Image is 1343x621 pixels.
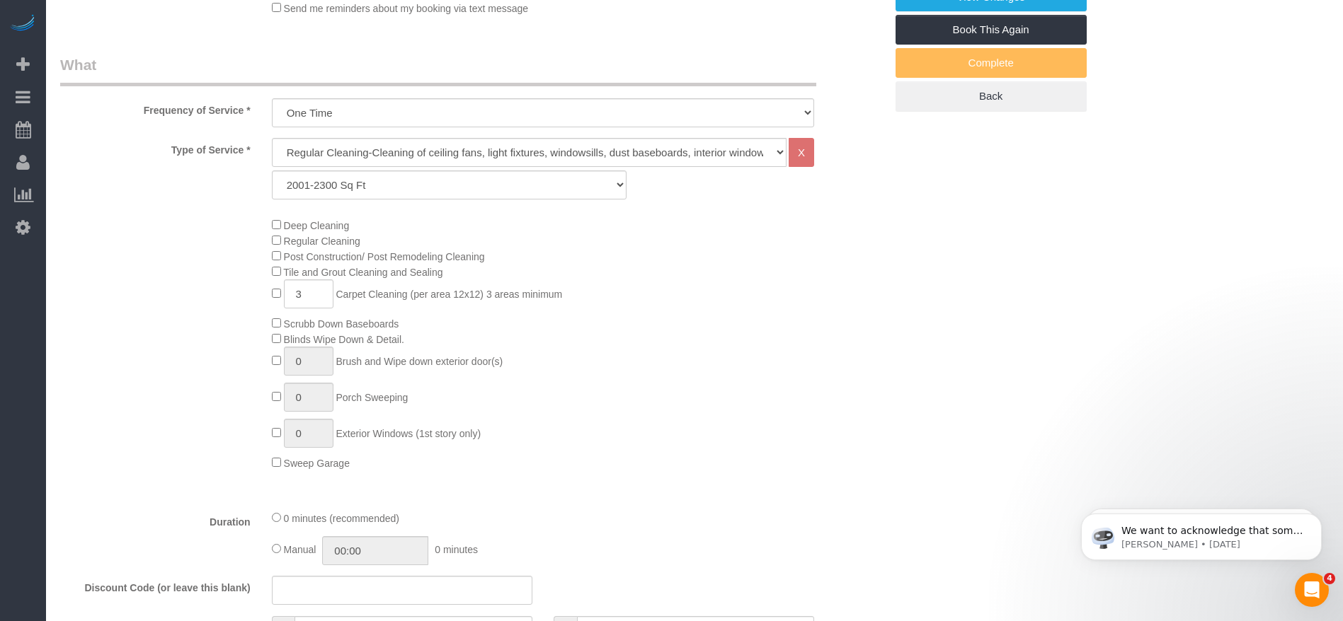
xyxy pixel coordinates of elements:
[8,14,37,34] img: Automaid Logo
[284,318,399,330] span: Scrubb Down Baseboards
[60,54,816,86] legend: What
[336,392,408,403] span: Porch Sweeping
[284,334,404,345] span: Blinds Wipe Down & Detail.
[1060,484,1343,583] iframe: Intercom notifications message
[50,510,261,529] label: Duration
[1295,573,1329,607] iframe: Intercom live chat
[336,289,562,300] span: Carpet Cleaning (per area 12x12) 3 areas minimum
[336,356,503,367] span: Brush and Wipe down exterior door(s)
[1324,573,1335,584] span: 4
[284,220,350,231] span: Deep Cleaning
[336,428,481,439] span: Exterior Windows (1st story only)
[50,576,261,595] label: Discount Code (or leave this blank)
[896,81,1087,111] a: Back
[50,138,261,157] label: Type of Service *
[62,54,244,67] p: Message from Ellie, sent 2d ago
[284,513,399,524] span: 0 minutes (recommended)
[283,267,442,278] span: Tile and Grout Cleaning and Sealing
[50,98,261,117] label: Frequency of Service *
[284,458,350,469] span: Sweep Garage
[435,544,478,555] span: 0 minutes
[62,41,244,235] span: We want to acknowledge that some users may be experiencing lag or slower performance in our softw...
[284,236,360,247] span: Regular Cleaning
[284,3,529,14] span: Send me reminders about my booking via text message
[896,15,1087,45] a: Book This Again
[284,251,485,262] span: Post Construction/ Post Remodeling Cleaning
[284,544,316,555] span: Manual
